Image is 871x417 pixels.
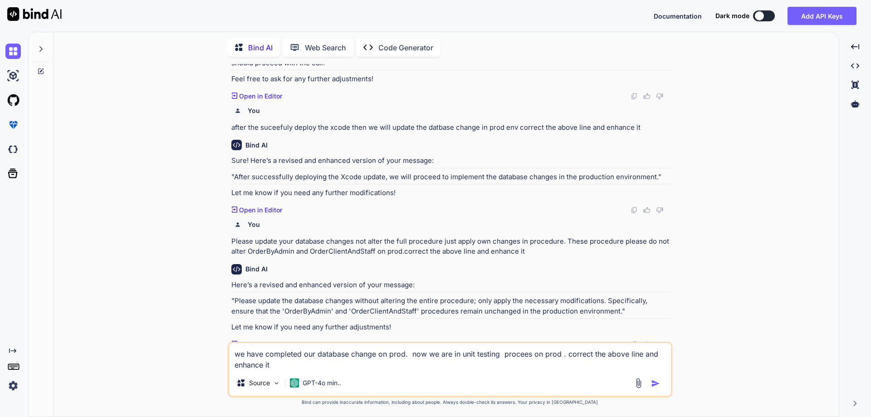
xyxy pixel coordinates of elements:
img: premium [5,117,21,132]
img: dislike [656,93,663,100]
img: darkCloudIdeIcon [5,142,21,157]
img: Bind AI [7,7,62,21]
p: Here’s a revised and enhanced version of your message: [231,280,670,290]
img: settings [5,378,21,393]
p: Let me know if you need any further modifications! [231,188,670,198]
h6: Bind AI [245,265,268,274]
p: Bind AI [248,42,273,53]
textarea: we have completed our database change on prod. now we are in unit testing procees on prod . corre... [229,343,671,370]
p: GPT-4o min.. [303,378,341,388]
p: Feel free to ask for any further adjustments! [231,74,670,84]
h6: You [248,220,260,229]
button: Documentation [654,11,702,21]
p: Source [249,378,270,388]
img: like [643,206,651,214]
p: Open in Editor [239,92,282,101]
img: GPT-4o mini [290,378,299,388]
p: Bind can provide inaccurate information, including about people. Always double-check its answers.... [228,399,672,406]
img: dislike [656,206,663,214]
img: chat [5,44,21,59]
img: attachment [633,378,644,388]
p: "After successfully deploying the Xcode update, we will proceed to implement the database changes... [231,172,670,182]
img: copy [631,341,638,348]
p: Web Search [305,42,346,53]
img: ai-studio [5,68,21,83]
img: dislike [656,341,663,348]
p: after the suceefuly deploy the xcode then we will update the datbase change in prod env correct t... [231,123,670,133]
h6: Bind AI [245,141,268,150]
p: Let me know if you need any further adjustments! [231,322,670,333]
p: "Please update the database changes without altering the entire procedure; only apply the necessa... [231,296,670,316]
button: Add API Keys [788,7,856,25]
p: Sure! Here’s a revised and enhanced version of your message: [231,156,670,166]
p: Please update your database changes not alter the full procedure just apply own changes in proced... [231,236,670,257]
img: githubLight [5,93,21,108]
p: Code Generator [378,42,433,53]
p: Open in Editor [239,206,282,215]
img: Pick Models [273,379,280,387]
img: like [643,341,651,348]
span: Dark mode [715,11,749,20]
img: like [643,93,651,100]
img: copy [631,93,638,100]
p: Open in Editor [239,340,282,349]
img: copy [631,206,638,214]
h6: You [248,106,260,115]
img: icon [651,379,660,388]
span: Documentation [654,12,702,20]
